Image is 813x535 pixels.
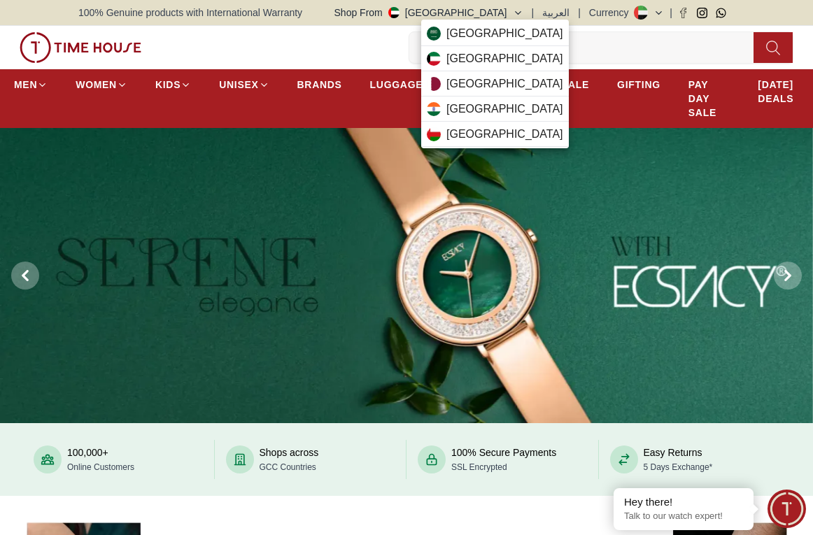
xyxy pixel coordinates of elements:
img: Saudi Arabia [427,27,441,41]
img: Kuwait [427,52,441,66]
div: Hey there! [624,495,743,509]
span: [GEOGRAPHIC_DATA] [446,25,563,42]
span: [GEOGRAPHIC_DATA] [446,76,563,92]
img: India [427,102,441,116]
span: [GEOGRAPHIC_DATA] [446,126,563,143]
p: Talk to our watch expert! [624,511,743,522]
span: [GEOGRAPHIC_DATA] [446,101,563,117]
span: [GEOGRAPHIC_DATA] [446,50,563,67]
img: Oman [427,127,441,141]
div: Chat Widget [768,490,806,528]
img: Qatar [427,77,441,91]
